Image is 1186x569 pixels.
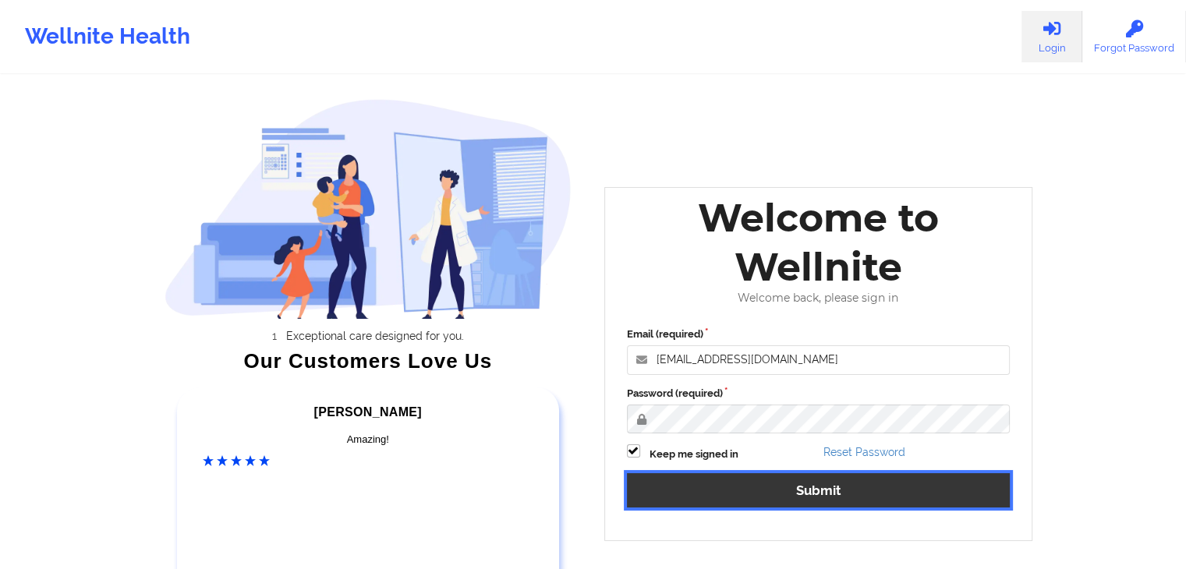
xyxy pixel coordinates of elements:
[616,292,1021,305] div: Welcome back, please sign in
[627,327,1011,342] label: Email (required)
[627,473,1011,507] button: Submit
[203,432,533,447] div: Amazing!
[179,330,572,342] li: Exceptional care designed for you.
[627,386,1011,401] label: Password (required)
[616,193,1021,292] div: Welcome to Wellnite
[1082,11,1186,62] a: Forgot Password
[314,405,422,419] span: [PERSON_NAME]
[1021,11,1082,62] a: Login
[165,98,572,319] img: wellnite-auth-hero_200.c722682e.png
[627,345,1011,375] input: Email address
[650,447,738,462] label: Keep me signed in
[823,446,905,458] a: Reset Password
[165,353,572,369] div: Our Customers Love Us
